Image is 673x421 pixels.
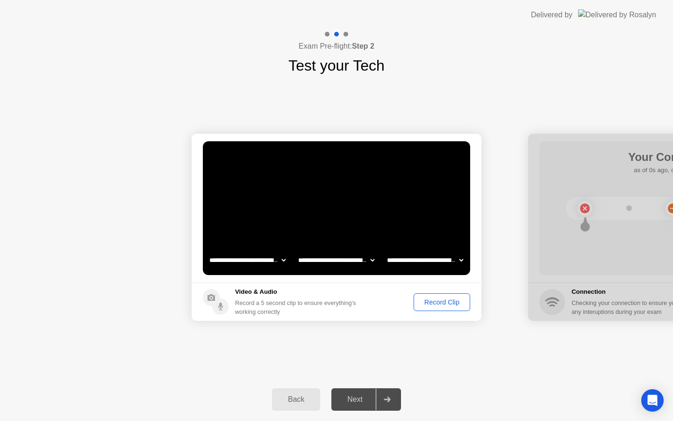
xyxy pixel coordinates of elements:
[235,287,360,297] h5: Video & Audio
[531,9,573,21] div: Delivered by
[385,251,465,269] select: Available microphones
[578,9,656,20] img: Delivered by Rosalyn
[275,395,317,404] div: Back
[417,298,467,306] div: Record Clip
[296,251,376,269] select: Available speakers
[235,298,360,316] div: Record a 5 second clip to ensure everything’s working correctly
[208,251,287,269] select: Available cameras
[299,41,374,52] h4: Exam Pre-flight:
[272,388,320,411] button: Back
[288,54,385,77] h1: Test your Tech
[331,388,401,411] button: Next
[641,389,664,412] div: Open Intercom Messenger
[414,293,470,311] button: Record Clip
[334,395,376,404] div: Next
[352,42,374,50] b: Step 2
